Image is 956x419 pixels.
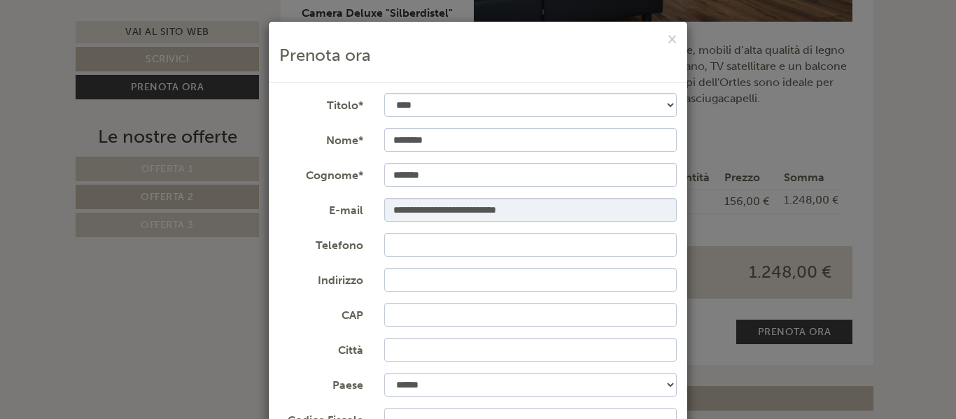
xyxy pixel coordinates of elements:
[481,369,552,393] button: Invia
[269,373,374,394] label: Paese
[279,46,677,64] h3: Prenota ora
[269,198,374,219] label: E-mail
[10,38,227,80] div: Buon giorno, come possiamo aiutarla?
[269,93,374,114] label: Titolo*
[269,303,374,324] label: CAP
[269,268,374,289] label: Indirizzo
[244,10,307,34] div: giovedì
[21,41,220,52] div: Hotel [GEOGRAPHIC_DATA]
[668,31,677,45] button: ×
[269,233,374,254] label: Telefono
[21,68,220,78] small: 21:34
[269,128,374,149] label: Nome*
[269,163,374,184] label: Cognome*
[269,338,374,359] label: Città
